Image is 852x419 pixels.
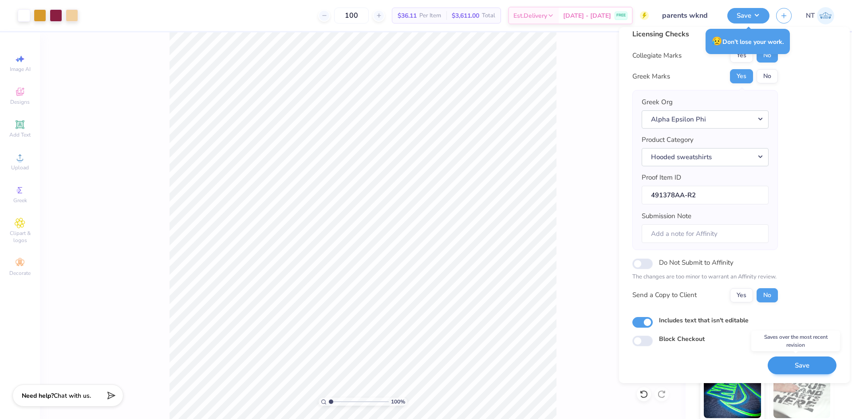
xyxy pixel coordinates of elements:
[398,11,417,20] span: $36.11
[632,51,682,61] div: Collegiate Marks
[642,224,769,243] input: Add a note for Affinity
[22,392,54,400] strong: Need help?
[616,12,626,19] span: FREE
[632,29,778,39] div: Licensing Checks
[642,211,691,221] label: Submission Note
[11,164,29,171] span: Upload
[730,69,753,83] button: Yes
[632,71,670,82] div: Greek Marks
[632,273,778,282] p: The changes are too minor to warrant an Affinity review.
[563,11,611,20] span: [DATE] - [DATE]
[4,230,35,244] span: Clipart & logos
[334,8,369,23] input: – –
[706,29,790,54] div: Don’t lose your work.
[642,110,769,129] button: Alpha Epsilon Phi
[482,11,495,20] span: Total
[642,97,673,107] label: Greek Org
[655,7,721,24] input: Untitled Design
[727,8,769,23] button: Save
[659,316,749,325] label: Includes text that isn't editable
[9,270,31,277] span: Decorate
[10,98,30,106] span: Designs
[642,148,769,166] button: Hooded sweatshirts
[10,66,31,73] span: Image AI
[659,257,734,268] label: Do Not Submit to Affinity
[712,35,722,47] span: 😥
[773,374,831,418] img: Water based Ink
[730,288,753,302] button: Yes
[642,172,681,183] label: Proof Item ID
[419,11,441,20] span: Per Item
[806,7,834,24] a: NT
[391,398,405,406] span: 100 %
[632,290,697,300] div: Send a Copy to Client
[768,356,836,375] button: Save
[513,11,547,20] span: Est. Delivery
[704,374,761,418] img: Glow in the Dark Ink
[54,392,91,400] span: Chat with us.
[659,334,705,344] label: Block Checkout
[751,331,840,351] div: Saves over the most recent revision
[757,288,778,302] button: No
[452,11,479,20] span: $3,611.00
[9,131,31,138] span: Add Text
[13,197,27,204] span: Greek
[806,11,815,21] span: NT
[757,69,778,83] button: No
[642,135,694,145] label: Product Category
[817,7,834,24] img: Nestor Talens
